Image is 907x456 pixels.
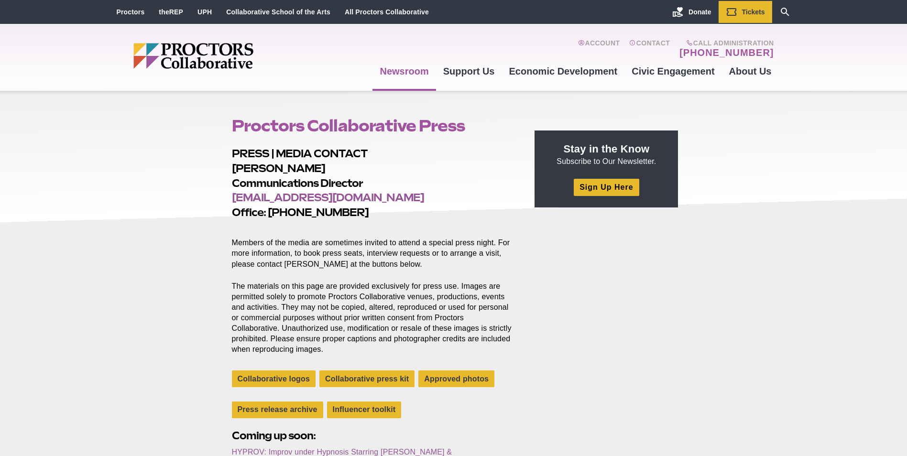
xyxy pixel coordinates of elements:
a: Proctors [117,8,145,16]
img: Proctors logo [133,43,327,69]
a: About Us [722,58,779,84]
a: [EMAIL_ADDRESS][DOMAIN_NAME] [232,191,424,204]
a: Influencer toolkit [327,402,402,418]
h2: PRESS | MEDIA CONTACT [PERSON_NAME] Communications Director Office: [PHONE_NUMBER] [232,146,513,220]
p: The materials on this page are provided exclusively for press use. Images are permitted solely to... [232,281,513,355]
a: Donate [665,1,718,23]
a: Collaborative logos [232,370,316,387]
a: Approved photos [418,370,494,387]
a: Press release archive [232,402,323,418]
a: Tickets [719,1,772,23]
strong: Stay in the Know [564,143,650,155]
h2: Coming up soon: [232,428,513,443]
a: Support Us [436,58,502,84]
span: Tickets [742,8,765,16]
a: Civic Engagement [624,58,721,84]
span: Donate [688,8,711,16]
a: Contact [629,39,670,58]
a: Economic Development [502,58,625,84]
a: All Proctors Collaborative [345,8,429,16]
a: Collaborative School of the Arts [226,8,330,16]
a: theREP [159,8,183,16]
p: Subscribe to Our Newsletter. [546,142,667,167]
p: Members of the media are sometimes invited to attend a special press night. For more information,... [232,227,513,269]
a: Account [578,39,620,58]
a: Newsroom [372,58,436,84]
a: [PHONE_NUMBER] [679,47,774,58]
a: UPH [197,8,212,16]
a: Search [772,1,798,23]
a: Collaborative press kit [319,370,415,387]
h1: Proctors Collaborative Press [232,117,513,135]
span: Call Administration [677,39,774,47]
a: Sign Up Here [574,179,639,195]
